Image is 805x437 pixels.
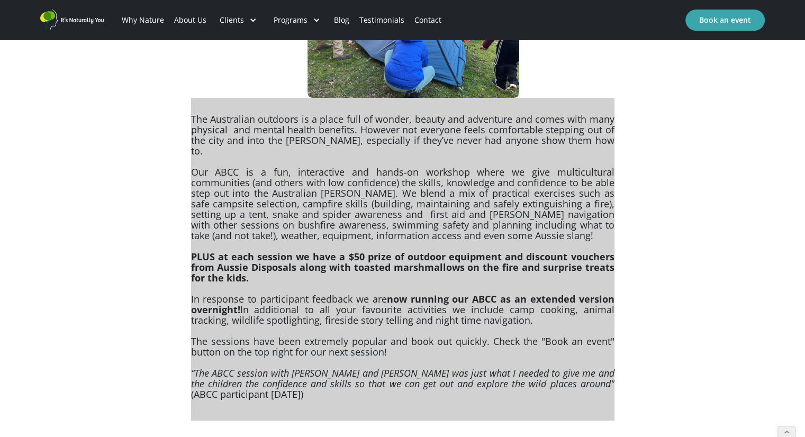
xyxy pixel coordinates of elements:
a: Book an event [685,10,765,31]
a: About Us [169,2,211,38]
div: Clients [211,2,265,38]
a: Testimonials [355,2,410,38]
a: Blog [329,2,354,38]
strong: now running our ABCC as an extended version overnight! [191,293,614,316]
a: Contact [410,2,447,38]
p: The Australian outdoors is a place full of wonder, beauty and adventure and comes with many physi... [191,98,614,421]
a: home [40,10,104,30]
strong: PLUS at each session we have a $50 prize of outdoor equipment and discount vouchers from Aussie D... [191,250,614,284]
div: Programs [274,15,307,25]
a: Why Nature [116,2,169,38]
div: Programs [265,2,329,38]
em: “The ABCC session with [PERSON_NAME] and [PERSON_NAME] was just what I needed to give me and the ... [191,367,614,390]
div: Clients [220,15,244,25]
